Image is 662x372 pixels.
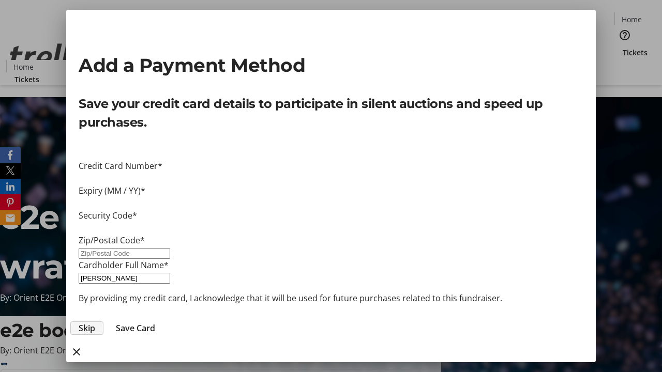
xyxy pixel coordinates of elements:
p: Save your credit card details to participate in silent auctions and speed up purchases. [79,95,583,132]
button: Save Card [108,322,163,334]
label: Zip/Postal Code* [79,235,145,246]
p: By providing my credit card, I acknowledge that it will be used for future purchases related to t... [79,292,583,304]
input: Card Holder Name [79,273,170,284]
label: Expiry (MM / YY)* [79,185,145,196]
button: Skip [70,321,103,335]
span: Skip [79,322,95,334]
label: Security Code* [79,210,137,221]
button: close [66,342,87,362]
input: Zip/Postal Code [79,248,170,259]
iframe: Secure CVC input frame [79,222,583,234]
h2: Add a Payment Method [79,51,583,79]
label: Cardholder Full Name* [79,259,169,271]
label: Credit Card Number* [79,160,162,172]
iframe: Secure card number input frame [79,172,583,184]
iframe: Secure expiration date input frame [79,197,583,209]
span: Save Card [116,322,155,334]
